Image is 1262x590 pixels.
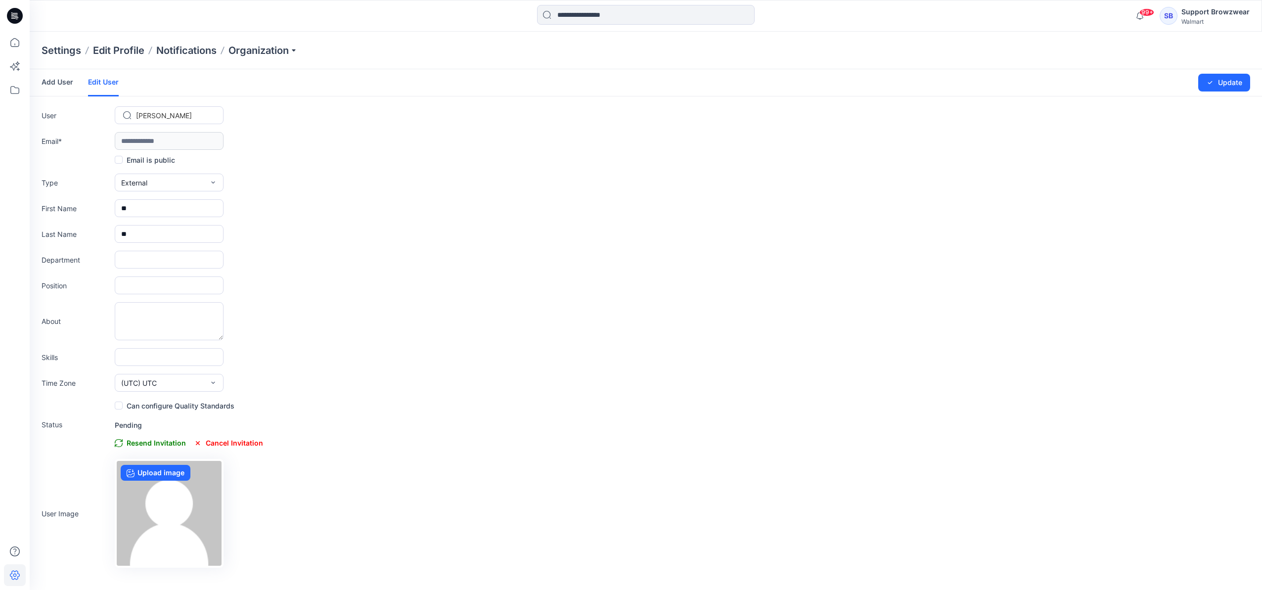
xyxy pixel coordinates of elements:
label: Email is public [115,154,175,166]
label: About [42,316,111,326]
a: Edit User [88,69,119,96]
span: Resend Invitation [115,437,186,449]
label: Upload image [121,465,190,481]
a: Notifications [156,44,217,57]
button: Update [1198,74,1250,91]
label: User Image [42,508,111,519]
span: (UTC) UTC [121,378,157,388]
span: Cancel Invitation [194,437,263,449]
label: First Name [42,203,111,214]
div: SB [1160,7,1177,25]
div: Walmart [1181,18,1250,25]
label: Status [42,419,111,430]
div: Support Browzwear [1181,6,1250,18]
p: Pending [115,419,263,431]
a: Edit Profile [93,44,144,57]
label: Department [42,255,111,265]
label: Can configure Quality Standards [115,400,234,411]
button: External [115,174,224,191]
label: Position [42,280,111,291]
span: External [121,178,147,188]
button: (UTC) UTC [115,374,224,392]
a: Add User [42,69,73,95]
label: Skills [42,352,111,363]
label: Type [42,178,111,188]
label: User [42,110,111,121]
span: 99+ [1139,8,1154,16]
label: Last Name [42,229,111,239]
p: Settings [42,44,81,57]
label: Time Zone [42,378,111,388]
label: Email [42,136,111,146]
img: no-profile.png [117,461,222,566]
